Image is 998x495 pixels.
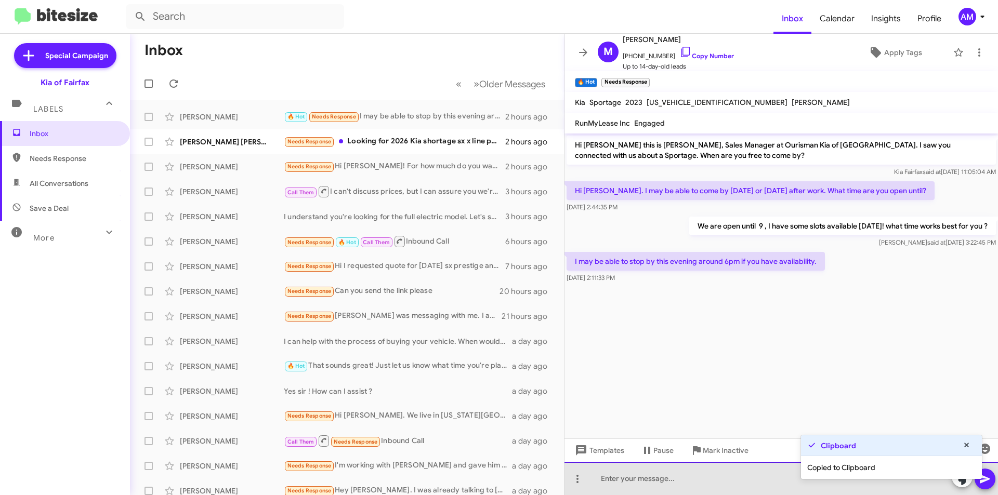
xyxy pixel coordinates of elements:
[801,456,982,479] div: Copied to Clipboard
[842,43,948,62] button: Apply Tags
[287,113,305,120] span: 🔥 Hot
[284,336,512,346] div: I can help with the process of buying your vehicle. When would you like to visit the dealership t...
[679,52,734,60] a: Copy Number
[923,168,941,176] span: said at
[284,235,505,248] div: Inbound Call
[450,73,468,95] button: Previous
[287,189,314,196] span: Call Them
[180,236,284,247] div: [PERSON_NAME]
[927,238,946,246] span: said at
[180,386,284,396] div: [PERSON_NAME]
[601,78,649,87] small: Needs Response
[505,211,556,222] div: 3 hours ago
[287,163,332,170] span: Needs Response
[287,288,332,295] span: Needs Response
[502,311,556,322] div: 21 hours ago
[567,252,825,271] p: I may be able to stop by this evening around 6pm if you have availability.
[180,211,284,222] div: [PERSON_NAME]
[894,168,996,176] span: Kia Fairfax [DATE] 11:05:04 AM
[30,153,118,164] span: Needs Response
[41,77,89,88] div: Kia of Fairfax
[773,4,811,34] a: Inbox
[505,186,556,197] div: 3 hours ago
[450,73,551,95] nav: Page navigation example
[512,411,556,421] div: a day ago
[30,203,69,213] span: Save a Deal
[180,261,284,272] div: [PERSON_NAME]
[500,286,556,297] div: 20 hours ago
[284,310,502,322] div: [PERSON_NAME] was messaging with me. I am out of state. I advised [PERSON_NAME] that I wanted to ...
[623,61,734,72] span: Up to 14-day-old leads
[312,113,356,120] span: Needs Response
[703,441,748,460] span: Mark Inactive
[623,33,734,46] span: [PERSON_NAME]
[284,386,512,396] div: Yes sir ! How can I assist ?
[456,77,462,90] span: «
[512,436,556,446] div: a day ago
[512,461,556,471] div: a day ago
[512,336,556,346] div: a day ago
[682,441,757,460] button: Mark Inactive
[884,43,922,62] span: Apply Tags
[284,136,505,148] div: Looking for 2026 Kia shortage sx x line pantenera
[811,4,863,34] a: Calendar
[573,441,624,460] span: Templates
[512,386,556,396] div: a day ago
[287,263,332,270] span: Needs Response
[505,112,556,122] div: 2 hours ago
[623,46,734,61] span: [PHONE_NUMBER]
[863,4,909,34] a: Insights
[653,441,674,460] span: Pause
[575,98,585,107] span: Kia
[287,487,332,494] span: Needs Response
[287,412,332,419] span: Needs Response
[284,260,505,272] div: Hi I requested quote for [DATE] sx prestige and still waiting the price. Thank you
[334,438,378,445] span: Needs Response
[567,181,935,200] p: Hi [PERSON_NAME]. I may be able to come by [DATE] or [DATE] after work. What time are you open un...
[180,162,284,172] div: [PERSON_NAME]
[575,118,630,128] span: RunMyLease Inc
[284,360,512,372] div: That sounds great! Just let us know what time you're planning to arrive, and we'll be ready to as...
[145,42,183,59] h1: Inbox
[909,4,950,34] span: Profile
[284,111,505,123] div: I may be able to stop by this evening around 6pm if you have availability.
[479,78,545,90] span: Older Messages
[879,238,996,246] span: [PERSON_NAME] [DATE] 3:22:45 PM
[950,8,987,25] button: AM
[30,178,88,189] span: All Conversations
[567,203,618,211] span: [DATE] 2:44:35 PM
[567,136,996,165] p: Hi [PERSON_NAME] this is [PERSON_NAME], Sales Manager at Ourisman Kia of [GEOGRAPHIC_DATA]. I saw...
[284,285,500,297] div: Can you send the link please
[689,217,996,235] p: We are open until 9 , I have some slots available [DATE]! what time works best for you ?
[284,211,505,222] div: I understand you're looking for the full electric model. Let's schedule a visit to explore the Ki...
[180,112,284,122] div: [PERSON_NAME]
[287,313,332,319] span: Needs Response
[505,162,556,172] div: 2 hours ago
[180,436,284,446] div: [PERSON_NAME]
[284,434,512,447] div: Inbound Call
[633,441,682,460] button: Pause
[287,239,332,246] span: Needs Response
[287,363,305,369] span: 🔥 Hot
[180,461,284,471] div: [PERSON_NAME]
[625,98,642,107] span: 2023
[180,137,284,147] div: [PERSON_NAME] [PERSON_NAME]
[603,44,613,60] span: M
[958,8,976,25] div: AM
[287,462,332,469] span: Needs Response
[287,438,314,445] span: Call Them
[180,361,284,371] div: [PERSON_NAME]
[180,336,284,346] div: [PERSON_NAME]
[45,50,108,61] span: Special Campaign
[564,441,633,460] button: Templates
[284,410,512,422] div: Hi [PERSON_NAME]. We live in [US_STATE][GEOGRAPHIC_DATA], so just stopping by is not a reasonable...
[647,98,787,107] span: [US_VEHICLE_IDENTIFICATION_NUMBER]
[284,160,505,172] div: Hi [PERSON_NAME]! For how much do you want to buy it?
[284,460,512,472] div: I'm working with [PERSON_NAME] and gave him that info.
[575,78,597,87] small: 🔥 Hot
[287,138,332,145] span: Needs Response
[284,185,505,198] div: I can't discuss prices, but I can assure you we're very interested in buying your Stinger. Would ...
[567,274,615,282] span: [DATE] 2:11:33 PM
[505,236,556,247] div: 6 hours ago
